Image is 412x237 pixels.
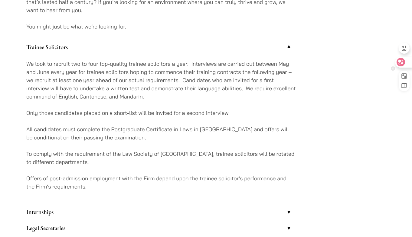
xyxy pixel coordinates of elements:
div: Trainee Solicitors [26,55,296,204]
a: Internships [26,204,296,220]
p: All candidates must complete the Postgraduate Certificate in Laws in [GEOGRAPHIC_DATA] and offers... [26,125,296,142]
p: Only those candidates placed on a short-list will be invited for a second interview. [26,109,296,117]
a: Trainee Solicitors [26,39,296,55]
a: Legal Secretaries [26,220,296,236]
p: Offers of post-admission employment with the Firm depend upon the trainee solicitor’s performance... [26,174,296,191]
p: We look to recruit two to four top-quality trainee solicitors a year. Interviews are carried out ... [26,60,296,101]
p: You might just be what we’re looking for. [26,22,296,31]
p: To comply with the requirement of the Law Society of [GEOGRAPHIC_DATA], trainee solicitors will b... [26,150,296,166]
